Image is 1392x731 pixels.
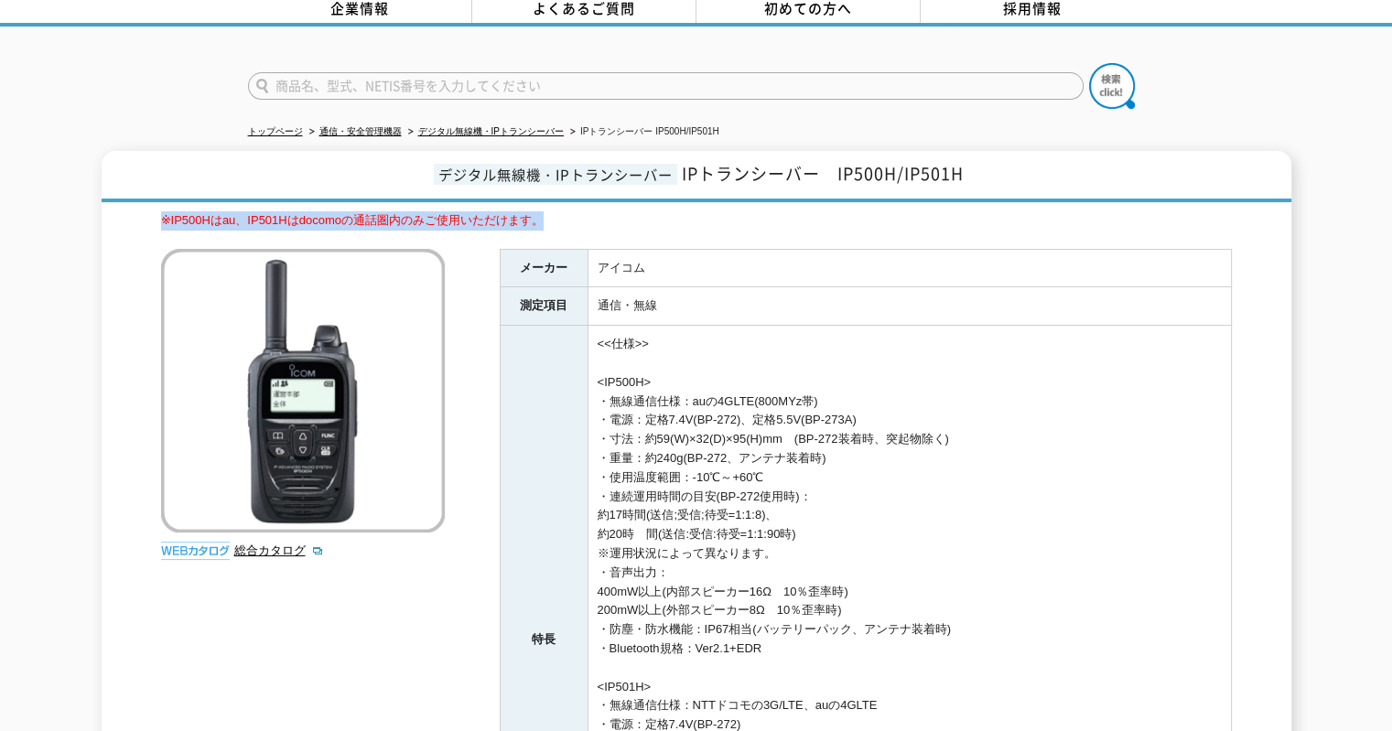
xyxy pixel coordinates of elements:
span: IPトランシーバー IP500H/IP501H [682,161,964,186]
img: btn_search.png [1089,63,1135,109]
img: webカタログ [161,542,230,560]
span: デジタル無線機・IPトランシーバー [434,164,677,185]
li: IPトランシーバー IP500H/IP501H [567,123,719,142]
th: 測定項目 [500,287,588,326]
span: ※IP500Hはau、IP501Hはdocomoの通話圏内のみご使用いただけます。 [161,213,544,227]
th: メーカー [500,249,588,287]
a: トップページ [248,126,303,136]
td: 通信・無線 [588,287,1231,326]
input: 商品名、型式、NETIS番号を入力してください [248,72,1084,100]
a: デジタル無線機・IPトランシーバー [418,126,564,136]
a: 総合カタログ [234,543,324,557]
a: 通信・安全管理機器 [319,126,402,136]
img: IPトランシーバー IP500H/IP501H [161,249,445,532]
td: アイコム [588,249,1231,287]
